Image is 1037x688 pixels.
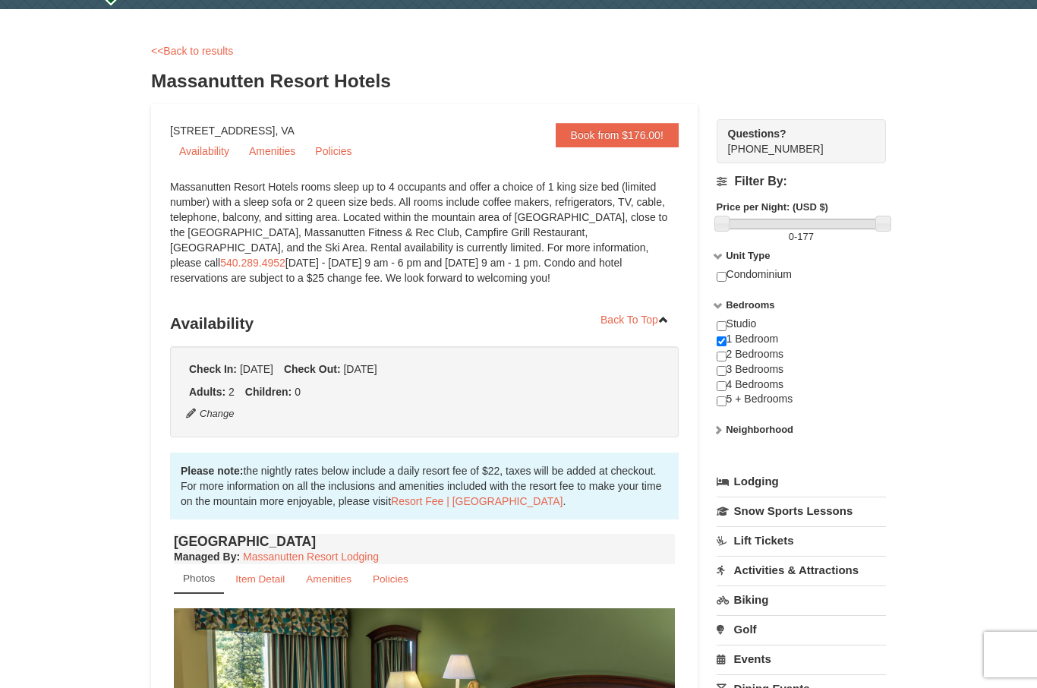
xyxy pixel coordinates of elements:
[717,468,886,495] a: Lodging
[717,497,886,525] a: Snow Sports Lessons
[181,465,243,477] strong: Please note:
[170,179,679,301] div: Massanutten Resort Hotels rooms sleep up to 4 occupants and offer a choice of 1 king size bed (li...
[797,231,814,242] span: 177
[235,573,285,585] small: Item Detail
[189,386,225,398] strong: Adults:
[170,308,679,339] h3: Availability
[240,363,273,375] span: [DATE]
[151,45,233,57] a: <<Back to results
[373,573,408,585] small: Policies
[306,140,361,163] a: Policies
[717,229,886,245] label: -
[789,231,794,242] span: 0
[220,257,285,269] a: 540.289.4952
[284,363,341,375] strong: Check Out:
[717,556,886,584] a: Activities & Attractions
[728,126,859,155] span: [PHONE_NUMBER]
[591,308,679,331] a: Back To Top
[174,551,236,563] span: Managed By
[717,645,886,673] a: Events
[726,299,774,311] strong: Bedrooms
[717,317,886,422] div: Studio 1 Bedroom 2 Bedrooms 3 Bedrooms 4 Bedrooms 5 + Bedrooms
[717,175,886,188] h4: Filter By:
[717,267,886,298] div: Condominium
[391,495,563,507] a: Resort Fee | [GEOGRAPHIC_DATA]
[151,66,886,96] h3: Massanutten Resort Hotels
[717,526,886,554] a: Lift Tickets
[726,250,770,261] strong: Unit Type
[240,140,304,163] a: Amenities
[728,128,786,140] strong: Questions?
[306,573,351,585] small: Amenities
[717,201,828,213] strong: Price per Night: (USD $)
[174,564,224,594] a: Photos
[174,534,675,549] h4: [GEOGRAPHIC_DATA]
[717,585,886,614] a: Biking
[225,564,295,594] a: Item Detail
[170,140,238,163] a: Availability
[717,615,886,643] a: Golf
[556,123,679,147] a: Book from $176.00!
[170,453,679,519] div: the nightly rates below include a daily resort fee of $22, taxes will be added at checkout. For m...
[189,363,237,375] strong: Check In:
[243,551,379,563] a: Massanutten Resort Lodging
[185,406,235,422] button: Change
[245,386,292,398] strong: Children:
[726,424,793,435] strong: Neighborhood
[295,386,301,398] span: 0
[183,573,215,584] small: Photos
[343,363,377,375] span: [DATE]
[363,564,418,594] a: Policies
[229,386,235,398] span: 2
[296,564,361,594] a: Amenities
[174,551,240,563] strong: :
